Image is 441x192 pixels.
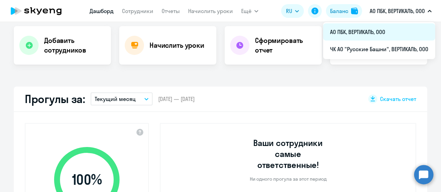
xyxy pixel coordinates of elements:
p: Текущий месяц [95,95,136,103]
a: Начислить уроки [188,8,233,14]
span: Скачать отчет [380,95,416,103]
button: АО ПБК, ВЕРТИКАЛЬ, ООО [366,3,435,19]
button: RU [281,4,304,18]
p: АО ПБК, ВЕРТИКАЛЬ, ООО [370,7,425,15]
h4: Добавить сотрудников [44,36,105,55]
h3: Ваши сотрудники самые ответственные! [244,137,332,170]
div: Баланс [330,7,348,15]
button: Текущий месяц [91,92,153,105]
h4: Начислить уроки [150,41,204,50]
a: Дашборд [90,8,114,14]
span: RU [286,7,292,15]
p: Ни одного прогула за этот период [250,176,327,182]
h2: Прогулы за: [25,92,85,106]
img: balance [351,8,358,14]
a: Отчеты [162,8,180,14]
a: Сотрудники [122,8,153,14]
button: Балансbalance [326,4,362,18]
button: Ещё [241,4,258,18]
span: Ещё [241,7,252,15]
h4: Сформировать отчет [255,36,316,55]
span: 100 % [47,171,126,188]
span: [DATE] — [DATE] [158,95,195,103]
ul: Ещё [323,22,435,59]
